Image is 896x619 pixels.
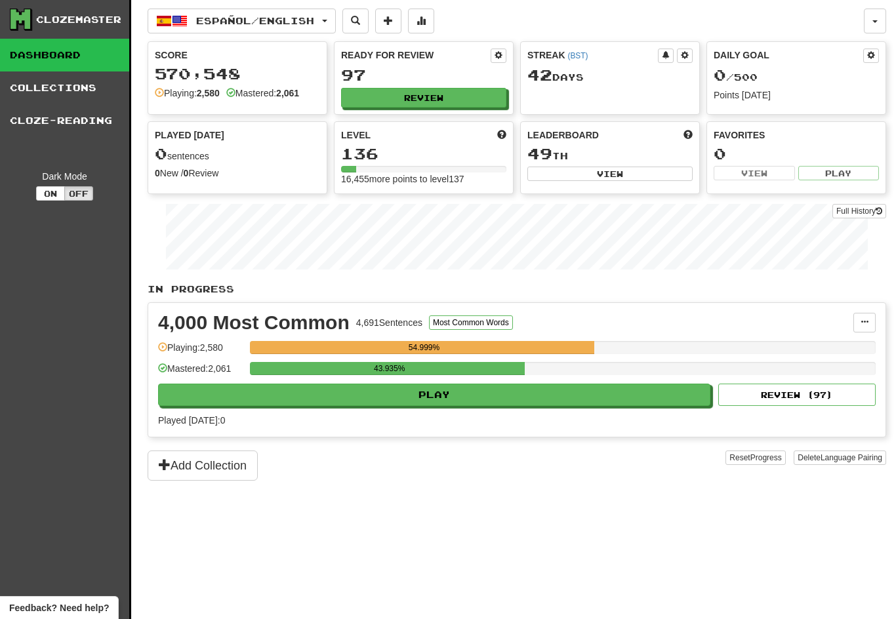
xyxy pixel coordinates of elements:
[155,144,167,163] span: 0
[196,15,314,26] span: Español / English
[527,167,693,181] button: View
[155,168,160,178] strong: 0
[718,384,876,406] button: Review (97)
[254,341,594,354] div: 54.999%
[341,49,491,62] div: Ready for Review
[497,129,506,142] span: Score more points to level up
[276,88,299,98] strong: 2,061
[527,67,693,84] div: Day s
[714,146,879,162] div: 0
[714,49,863,63] div: Daily Goal
[408,9,434,33] button: More stats
[714,129,879,142] div: Favorites
[158,415,225,426] span: Played [DATE]: 0
[714,71,758,83] span: / 500
[798,166,880,180] button: Play
[155,129,224,142] span: Played [DATE]
[155,87,220,100] div: Playing:
[725,450,785,465] button: ResetProgress
[155,167,320,180] div: New / Review
[714,166,795,180] button: View
[10,170,119,183] div: Dark Mode
[342,9,369,33] button: Search sentences
[527,144,552,163] span: 49
[527,146,693,163] div: th
[750,453,782,462] span: Progress
[158,384,710,406] button: Play
[148,283,886,296] p: In Progress
[356,316,422,329] div: 4,691 Sentences
[375,9,401,33] button: Add sentence to collection
[714,66,726,84] span: 0
[158,362,243,384] div: Mastered: 2,061
[341,88,506,108] button: Review
[794,450,886,465] button: DeleteLanguage Pairing
[683,129,693,142] span: This week in points, UTC
[36,13,121,26] div: Clozemaster
[155,66,320,82] div: 570,548
[64,186,93,201] button: Off
[148,9,336,33] button: Español/English
[226,87,299,100] div: Mastered:
[254,362,525,375] div: 43.935%
[527,49,658,62] div: Streak
[184,168,189,178] strong: 0
[155,146,320,163] div: sentences
[341,172,506,186] div: 16,455 more points to level 137
[429,315,513,330] button: Most Common Words
[158,313,350,332] div: 4,000 Most Common
[527,129,599,142] span: Leaderboard
[527,66,552,84] span: 42
[832,204,886,218] a: Full History
[714,89,879,102] div: Points [DATE]
[341,67,506,83] div: 97
[341,146,506,162] div: 136
[158,341,243,363] div: Playing: 2,580
[36,186,65,201] button: On
[567,51,588,60] a: (BST)
[197,88,220,98] strong: 2,580
[9,601,109,614] span: Open feedback widget
[821,453,882,462] span: Language Pairing
[155,49,320,62] div: Score
[148,450,258,481] button: Add Collection
[341,129,371,142] span: Level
